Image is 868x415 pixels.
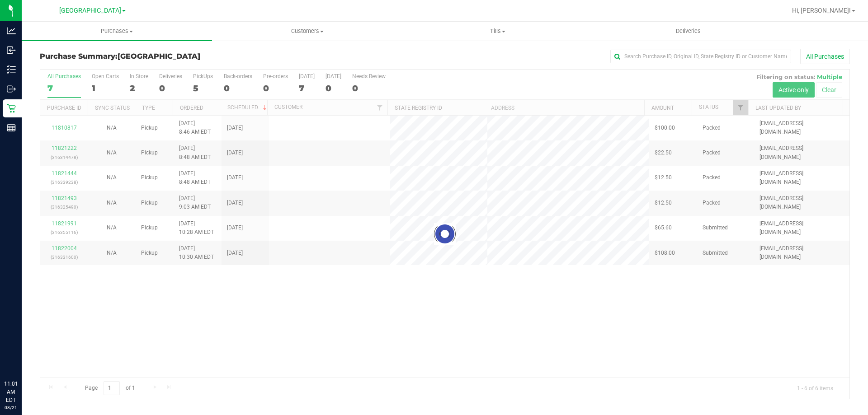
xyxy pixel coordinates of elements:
input: Search Purchase ID, Original ID, State Registry ID or Customer Name... [610,50,791,63]
span: Tills [403,27,592,35]
span: [GEOGRAPHIC_DATA] [118,52,200,61]
span: [GEOGRAPHIC_DATA] [59,7,121,14]
button: All Purchases [800,49,850,64]
a: Deliveries [593,22,783,41]
span: Purchases [22,27,212,35]
a: Tills [402,22,593,41]
inline-svg: Retail [7,104,16,113]
p: 08/21 [4,404,18,411]
inline-svg: Inventory [7,65,16,74]
h3: Purchase Summary: [40,52,310,61]
span: Customers [212,27,402,35]
inline-svg: Inbound [7,46,16,55]
inline-svg: Reports [7,123,16,132]
inline-svg: Analytics [7,26,16,35]
a: Customers [212,22,402,41]
span: Deliveries [664,27,713,35]
iframe: Resource center [9,343,36,370]
span: Hi, [PERSON_NAME]! [792,7,851,14]
a: Purchases [22,22,212,41]
inline-svg: Outbound [7,84,16,93]
p: 11:01 AM EDT [4,380,18,404]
